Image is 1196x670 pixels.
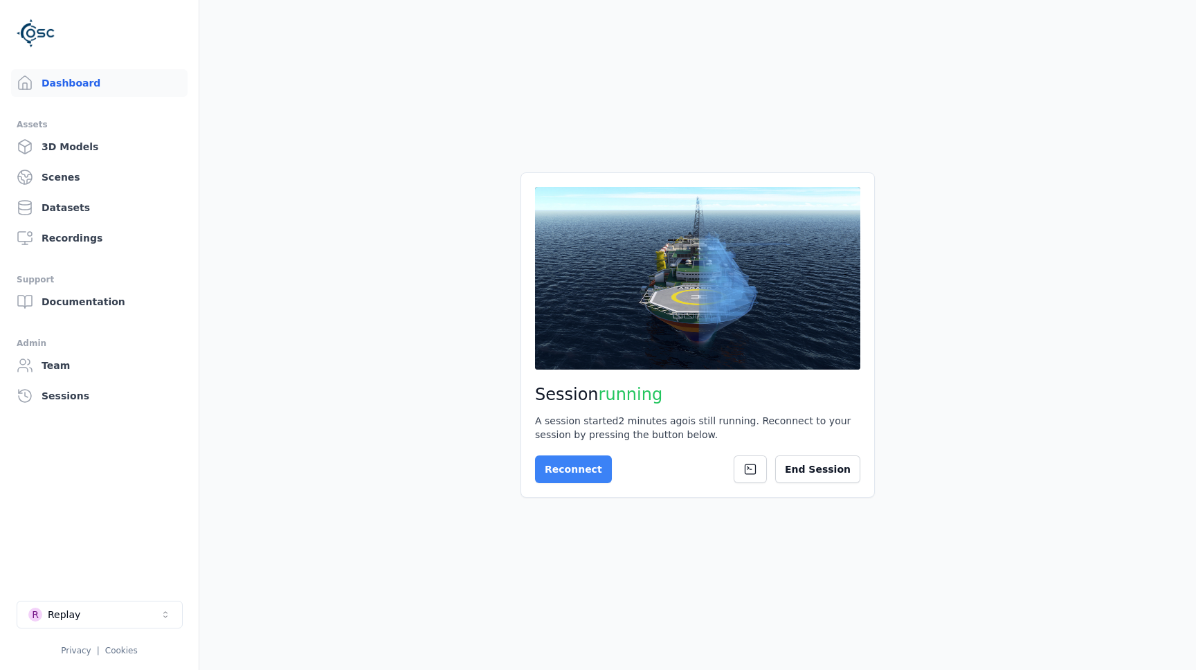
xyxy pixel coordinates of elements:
a: Scenes [11,163,188,191]
button: End Session [775,455,860,483]
div: Support [17,271,182,288]
div: R [28,608,42,622]
a: Documentation [11,288,188,316]
h2: Session [535,383,860,406]
button: Reconnect [535,455,612,483]
button: Select a workspace [17,601,183,628]
div: Assets [17,116,182,133]
a: Privacy [61,646,91,655]
a: Recordings [11,224,188,252]
a: Cookies [105,646,138,655]
a: Datasets [11,194,188,221]
div: Replay [48,608,80,622]
a: Dashboard [11,69,188,97]
div: Admin [17,335,182,352]
span: running [599,385,663,404]
img: Logo [17,14,55,53]
a: 3D Models [11,133,188,161]
span: | [97,646,100,655]
a: Sessions [11,382,188,410]
a: Team [11,352,188,379]
div: A session started 2 minutes ago is still running. Reconnect to your session by pressing the butto... [535,414,860,442]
